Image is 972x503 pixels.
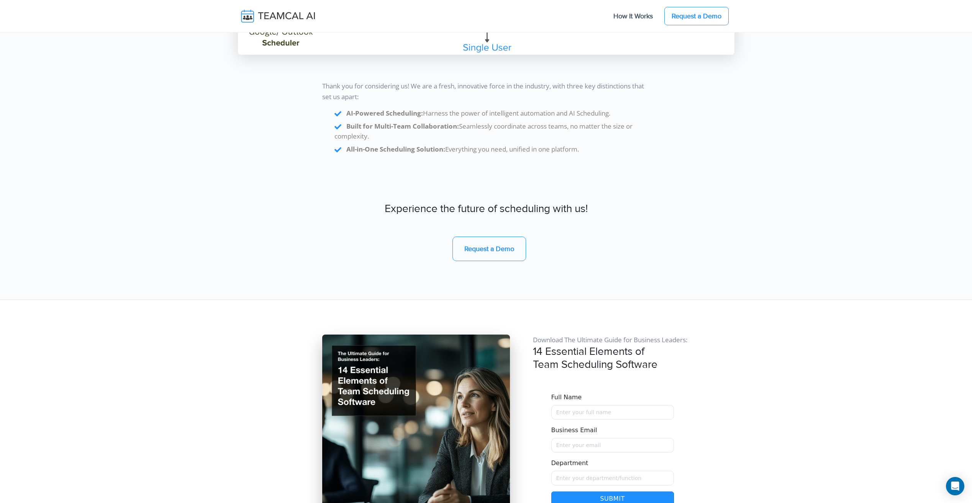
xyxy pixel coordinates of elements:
[346,145,445,154] b: All-in-One Scheduling Solution:
[551,459,588,468] label: Department
[551,393,582,402] label: Full Name
[533,345,692,389] h3: 14 Essential Elements of Team Scheduling Software
[551,426,597,435] label: Business Email
[334,108,650,118] li: Harness the power of intelligent automation and AI Scheduling.
[551,438,674,452] input: Enter your email
[551,471,674,485] input: Enter your department/function
[946,477,964,495] div: Open Intercom Messenger
[606,8,661,24] a: How It Works
[322,81,650,102] p: Thank you for considering us! We are a fresh, innovative force in the industry, with three key di...
[346,122,459,131] b: Built for Multi-Team Collaboration:
[334,144,650,154] li: Everything you need, unified in one platform.
[452,237,526,261] a: Request a Demo
[346,109,423,118] b: AI-Powered Scheduling:
[238,203,734,216] h3: Experience the future of scheduling with us!
[551,405,674,420] input: Name must only contain letters and spaces
[334,121,650,141] li: Seamlessly coordinate across teams, no matter the size or complexity.
[533,335,692,345] p: Download The Ultimate Guide for Business Leaders:
[664,7,729,25] a: Request a Demo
